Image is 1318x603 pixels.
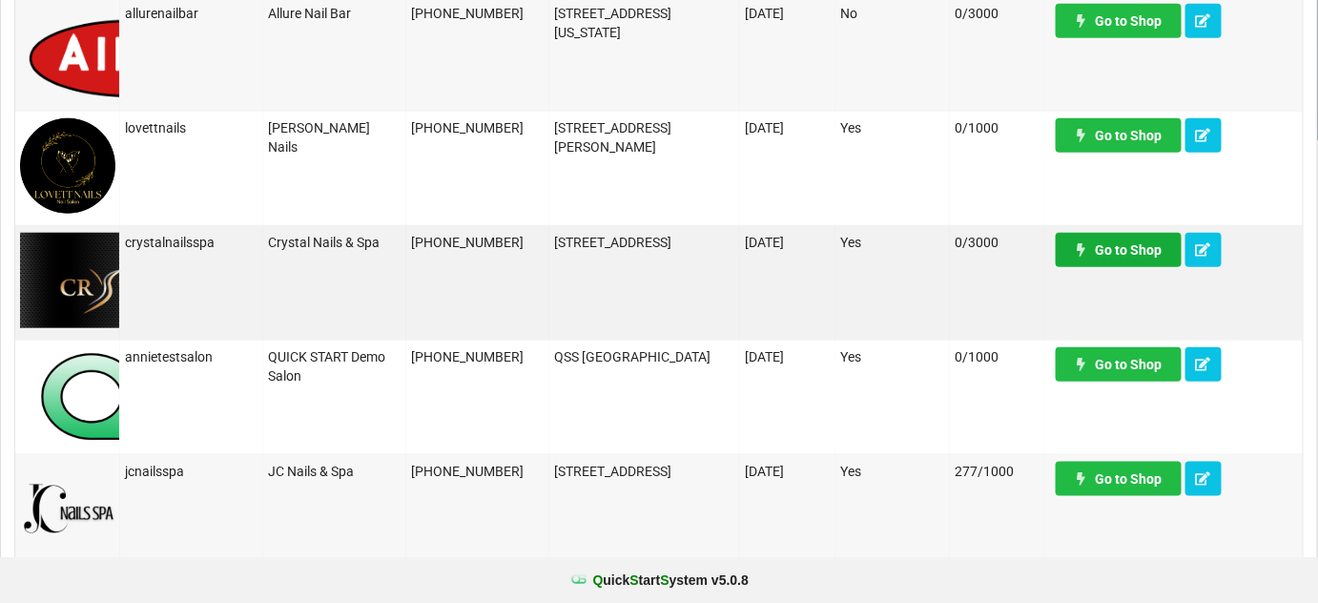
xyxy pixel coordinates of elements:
[660,572,669,588] span: S
[20,118,115,214] img: Lovett1.png
[745,347,830,366] div: [DATE]
[745,233,830,252] div: [DATE]
[1056,347,1182,382] a: Go to Shop
[125,347,257,366] div: annietestsalon
[840,4,944,23] div: No
[955,347,1040,366] div: 0/1000
[411,462,544,481] div: [PHONE_NUMBER]
[268,118,401,156] div: [PERSON_NAME] Nails
[1056,462,1182,496] a: Go to Shop
[1056,4,1182,38] a: Go to Shop
[840,118,944,137] div: Yes
[955,233,1040,252] div: 0/3000
[268,347,401,385] div: QUICK START Demo Salon
[20,462,115,557] img: JCNailsSpa-Logo.png
[630,572,639,588] span: S
[593,571,749,590] b: uick tart ystem v 5.0.8
[20,233,287,328] img: CrystalNails_luxurylogo.png
[840,233,944,252] div: Yes
[955,118,1040,137] div: 0/1000
[554,233,734,252] div: [STREET_ADDRESS]
[125,4,257,23] div: allurenailbar
[955,462,1040,481] div: 277/1000
[411,118,544,137] div: [PHONE_NUMBER]
[268,233,401,252] div: Crystal Nails & Spa
[593,572,604,588] span: Q
[125,462,257,481] div: jcnailsspa
[554,4,734,42] div: [STREET_ADDRESS][US_STATE]
[554,347,734,366] div: QSS [GEOGRAPHIC_DATA]
[840,462,944,481] div: Yes
[554,118,734,156] div: [STREET_ADDRESS][PERSON_NAME]
[268,4,401,23] div: Allure Nail Bar
[554,462,734,481] div: [STREET_ADDRESS]
[745,4,830,23] div: [DATE]
[411,233,544,252] div: [PHONE_NUMBER]
[20,4,690,99] img: logo.png
[125,118,257,137] div: lovettnails
[411,347,544,366] div: [PHONE_NUMBER]
[268,462,401,481] div: JC Nails & Spa
[1056,233,1182,267] a: Go to Shop
[1056,118,1182,153] a: Go to Shop
[125,233,257,252] div: crystalnailsspa
[955,4,1040,23] div: 0/3000
[745,118,830,137] div: [DATE]
[840,347,944,366] div: Yes
[745,462,830,481] div: [DATE]
[411,4,544,23] div: [PHONE_NUMBER]
[569,571,588,590] img: favicon.ico
[20,347,656,443] img: QSS_Logo.png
